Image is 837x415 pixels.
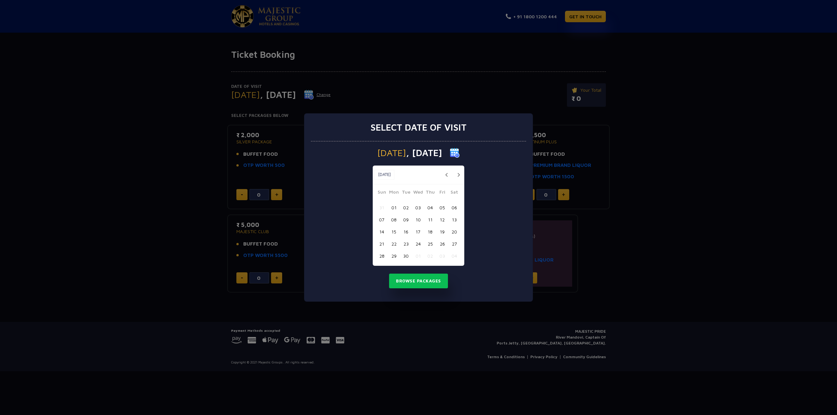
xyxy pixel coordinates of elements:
[424,214,436,226] button: 11
[376,238,388,250] button: 21
[424,250,436,262] button: 02
[448,226,460,238] button: 20
[448,250,460,262] button: 04
[448,201,460,214] button: 06
[412,226,424,238] button: 17
[412,238,424,250] button: 24
[388,250,400,262] button: 29
[400,226,412,238] button: 16
[376,226,388,238] button: 14
[377,148,406,157] span: [DATE]
[376,214,388,226] button: 07
[376,201,388,214] button: 31
[436,238,448,250] button: 26
[412,188,424,198] span: Wed
[412,214,424,226] button: 10
[374,170,394,180] button: [DATE]
[370,122,467,133] h3: Select date of visit
[424,226,436,238] button: 18
[400,201,412,214] button: 02
[424,201,436,214] button: 04
[388,238,400,250] button: 22
[424,188,436,198] span: Thu
[436,214,448,226] button: 12
[388,226,400,238] button: 15
[436,250,448,262] button: 03
[400,188,412,198] span: Tue
[388,201,400,214] button: 01
[412,201,424,214] button: 03
[436,226,448,238] button: 19
[389,274,448,289] button: Browse Packages
[436,188,448,198] span: Fri
[448,214,460,226] button: 13
[448,238,460,250] button: 27
[412,250,424,262] button: 01
[400,214,412,226] button: 09
[424,238,436,250] button: 25
[450,148,460,158] img: calender icon
[436,201,448,214] button: 05
[406,148,442,157] span: , [DATE]
[448,188,460,198] span: Sat
[388,214,400,226] button: 08
[388,188,400,198] span: Mon
[376,250,388,262] button: 28
[376,188,388,198] span: Sun
[400,238,412,250] button: 23
[400,250,412,262] button: 30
